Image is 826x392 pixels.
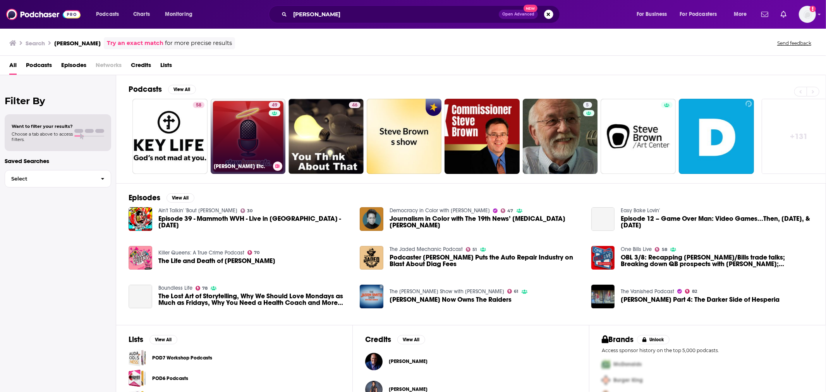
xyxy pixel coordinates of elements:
[352,101,357,109] span: 46
[621,254,813,267] a: OBL 3/8: Recapping Antonio Brown/Bills trade talks; Breaking down QB prospects with Greg Cosell; ...
[685,289,697,294] a: 82
[129,193,194,203] a: EpisodesView All
[466,247,477,252] a: 51
[390,254,582,267] a: Podcaster Kevin Brown Puts the Auto Repair Industry on Blast About Diag Fees
[390,207,490,214] a: Democracy in Color with Steve Phillips
[214,163,270,170] h3: [PERSON_NAME] Etc.
[613,377,643,383] span: Burger King
[360,285,383,308] img: Antonio Brown Now Owns The Raiders
[390,215,582,229] span: Journalism in Color with The 19th News’ [MEDICAL_DATA][PERSON_NAME]
[613,361,642,368] span: McDonalds
[272,101,277,109] span: 49
[662,248,667,251] span: 58
[591,246,615,270] a: OBL 3/8: Recapping Antonio Brown/Bills trade talks; Breaking down QB prospects with Greg Cosell; ...
[758,8,771,21] a: Show notifications dropdown
[365,349,577,374] button: Steve BrownSteve Brown
[91,8,129,21] button: open menu
[599,372,613,388] img: Second Pro Logo
[129,193,160,203] h2: Episodes
[390,246,463,253] a: The Jaded Mechanic Podcast
[637,335,670,344] button: Unlock
[9,59,17,75] a: All
[591,207,615,231] a: Episode 12 – Game Over Man: Video Games...Then, Today, & Tomorrow
[54,40,101,47] h3: [PERSON_NAME]
[158,215,351,229] span: Episode 39 - Mammoth WVH - Live in [GEOGRAPHIC_DATA] - [DATE]
[734,9,747,20] span: More
[131,59,151,75] span: Credits
[810,6,816,12] svg: Add a profile image
[96,9,119,20] span: Podcasts
[193,102,204,108] a: 58
[621,246,652,253] a: One Bills Live
[132,99,208,174] a: 58
[621,207,660,214] a: Easy Bake Lovin'
[165,9,192,20] span: Monitoring
[12,124,73,129] span: Want to filter your results?
[621,296,780,303] span: [PERSON_NAME] Part 4: The Darker Side of Hesperia
[12,131,73,142] span: Choose a tab above to access filters.
[602,335,634,344] h2: Brands
[158,207,237,214] a: Ain't Talkin' 'Bout Van Halen
[360,207,383,231] img: Journalism in Color with The 19th News’ Errin Haines
[129,349,146,366] a: POD7 Workshop Podcasts
[61,59,86,75] a: Episodes
[129,246,152,270] img: The Life and Death of Steve Irwin
[96,59,122,75] span: Networks
[621,288,674,295] a: The Vanished Podcast
[202,287,208,290] span: 78
[158,258,275,264] span: The Life and Death of [PERSON_NAME]
[5,157,111,165] p: Saved Searches
[349,102,361,108] a: 46
[524,5,538,12] span: New
[5,176,94,181] span: Select
[276,5,567,23] div: Search podcasts, credits, & more...
[158,285,192,291] a: Boundless Life
[473,248,477,251] span: 51
[290,8,499,21] input: Search podcasts, credits, & more...
[128,8,155,21] a: Charts
[621,215,813,229] span: Episode 12 – Game Over Man: Video Games...Then, [DATE], & [DATE]
[365,353,383,370] img: Steve Brown
[365,335,391,344] h2: Credits
[389,358,428,364] span: [PERSON_NAME]
[168,85,196,94] button: View All
[133,9,150,20] span: Charts
[591,285,615,308] img: Stephen Millis Part 4: The Darker Side of Hesperia
[269,102,280,108] a: 49
[152,374,188,383] a: POD6 Podcasts
[6,7,81,22] a: Podchaser - Follow, Share and Rate Podcasts
[621,254,813,267] span: OBL 3/8: Recapping [PERSON_NAME]/Bills trade talks; Breaking down QB prospects with [PERSON_NAME]...
[129,335,143,344] h2: Lists
[129,335,177,344] a: ListsView All
[129,207,152,231] img: Episode 39 - Mammoth WVH - Live in London - July 2024
[129,370,146,387] span: POD6 Podcasts
[621,215,813,229] a: Episode 12 – Game Over Man: Video Games...Then, Today, & Tomorrow
[5,170,111,187] button: Select
[158,293,351,306] a: The Lost Art of Storytelling, Why We Should Love Mondays as Much as Fridays, Why You Need a Healt...
[247,250,260,255] a: 70
[514,290,519,293] span: 61
[26,59,52,75] span: Podcasts
[675,8,728,21] button: open menu
[254,251,259,254] span: 70
[158,249,244,256] a: Killer Queens: A True Crime Podcast
[288,99,364,174] a: 46
[390,296,512,303] span: [PERSON_NAME] Now Owns The Raiders
[360,246,383,270] a: Podcaster Kevin Brown Puts the Auto Repair Industry on Blast About Diag Fees
[397,335,425,344] button: View All
[602,347,813,353] p: Access sponsor history on the top 5,000 podcasts.
[799,6,816,23] img: User Profile
[621,296,780,303] a: Stephen Millis Part 4: The Darker Side of Hesperia
[129,84,162,94] h2: Podcasts
[129,285,152,308] a: The Lost Art of Storytelling, Why We Should Love Mondays as Much as Fridays, Why You Need a Healt...
[152,354,212,362] a: POD7 Workshop Podcasts
[160,59,172,75] a: Lists
[240,208,253,213] a: 30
